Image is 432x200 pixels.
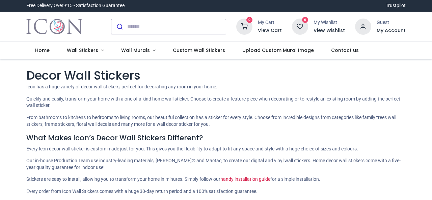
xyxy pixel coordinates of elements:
[26,17,82,36] a: Logo of Icon Wall Stickers
[26,114,405,127] p: From bathrooms to kitchens to bedrooms to living rooms, our beautiful collection has a sticker fo...
[26,158,405,171] p: Our in-house Production Team use industry-leading materials, [PERSON_NAME]® and Mactac, to create...
[258,27,282,34] a: View Cart
[26,96,405,109] p: Quickly and easily, transform your home with a one of a kind home wall sticker. Choose to create ...
[26,133,405,143] h4: What Makes Icon’s Decor Wall Stickers Different?
[112,42,164,59] a: Wall Murals
[111,19,127,34] button: Submit
[258,19,282,26] div: My Cart
[314,19,345,26] div: My Wishlist
[58,42,113,59] a: Wall Stickers
[26,2,125,9] div: Free Delivery Over £15 - Satisfaction Guarantee
[220,176,270,182] a: handy installation guide
[292,23,308,29] a: 0
[236,23,252,29] a: 0
[302,17,308,23] sup: 0
[377,19,406,26] div: Guest
[67,47,98,54] span: Wall Stickers
[377,27,406,34] a: My Account
[26,67,405,84] h1: Decor Wall Stickers
[242,47,314,54] span: Upload Custom Mural Image
[35,47,50,54] span: Home
[26,146,405,152] p: Every Icon decor wall sticker is custom made just for you. This gives you the flexibility to adap...
[26,188,405,195] p: Every order from Icon Wall Stickers comes with a huge 30-day return period and a 100% satisfactio...
[26,84,405,90] p: Icon has a huge variety of decor wall stickers, perfect for decorating any room in your home.
[314,27,345,34] a: View Wishlist
[386,2,406,9] a: Trustpilot
[26,17,82,36] img: Icon Wall Stickers
[246,17,253,23] sup: 0
[26,176,405,183] p: Stickers are easy to install, allowing you to transform your home in minutes. Simply follow our f...
[173,47,225,54] span: Custom Wall Stickers
[331,47,359,54] span: Contact us
[121,47,150,54] span: Wall Murals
